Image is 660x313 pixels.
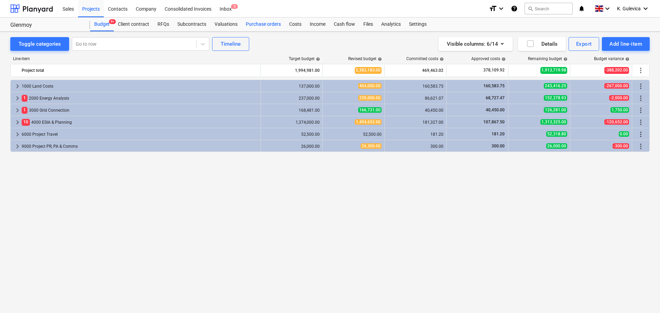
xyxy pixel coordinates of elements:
span: More actions [637,106,645,114]
span: keyboard_arrow_right [13,82,22,90]
span: search [528,6,533,11]
a: Purchase orders [242,18,285,31]
span: help [376,57,382,61]
div: 160,583.75 [387,84,443,89]
span: 160,583.75 [483,83,505,88]
div: Budget [90,18,114,31]
a: Income [306,18,330,31]
div: Remaining budget [528,56,568,61]
span: More actions [637,82,645,90]
div: Budget variance [594,56,629,61]
button: Details [518,37,566,51]
div: 52,500.00 [264,132,320,137]
span: 126,281.00 [544,107,567,113]
span: keyboard_arrow_right [13,118,22,126]
div: Project total [22,65,258,76]
div: 52,500.00 [326,132,382,137]
span: -267,000.00 [604,83,629,89]
span: 1,494,652.00 [355,119,382,125]
a: Cash flow [330,18,359,31]
button: Timeline [212,37,249,51]
iframe: Chat Widget [626,280,660,313]
div: Export [576,40,592,48]
span: -120,652.00 [604,119,629,125]
div: Line-item [10,56,261,61]
div: Valuations [210,18,242,31]
div: 137,000.00 [264,84,320,89]
span: 1 [22,107,27,113]
span: 10 [22,119,30,125]
a: Analytics [377,18,405,31]
a: Subcontracts [173,18,210,31]
span: 68,727.47 [485,96,505,100]
span: 1,750.00 [610,107,629,113]
span: help [624,57,629,61]
span: keyboard_arrow_right [13,142,22,150]
div: 9000 Project PR, PA & Comms [22,141,258,152]
a: Costs [285,18,306,31]
span: 26,300.00 [361,143,382,149]
div: Approved costs [471,56,506,61]
button: Search [525,3,573,14]
div: 26,000.00 [264,144,320,149]
span: 107,867.50 [483,120,505,124]
span: More actions [637,142,645,150]
span: -300.00 [613,143,629,149]
span: 239,000.00 [358,95,382,101]
span: help [438,57,444,61]
div: Timeline [221,40,241,48]
a: Client contract [114,18,153,31]
a: RFQs [153,18,173,31]
a: Budget9+ [90,18,114,31]
span: 52,318.80 [546,131,567,137]
span: keyboard_arrow_right [13,130,22,138]
span: 1 [22,95,27,101]
span: 404,000.00 [358,83,382,89]
i: keyboard_arrow_down [641,4,650,13]
span: 26,000.00 [546,143,567,149]
div: 181.20 [387,132,443,137]
span: 2,383,183.00 [355,67,382,74]
i: keyboard_arrow_down [603,4,612,13]
div: 40,450.00 [387,108,443,113]
span: -2,000.00 [609,95,629,101]
span: 40,450.00 [485,108,505,112]
i: keyboard_arrow_down [497,4,505,13]
div: Details [526,40,558,48]
span: More actions [637,94,645,102]
div: Revised budget [348,56,382,61]
span: 1,913,719.98 [540,67,567,74]
span: help [562,57,568,61]
div: 6000 Project Travel [22,129,258,140]
div: Visible columns : 6/14 [447,40,504,48]
span: 243,416.25 [544,83,567,89]
div: 181,327.00 [387,120,443,125]
div: Toggle categories [19,40,61,48]
span: More actions [637,118,645,126]
div: Add line-item [609,40,642,48]
div: 2000 Energy Analysis [22,93,258,104]
span: 5 [231,4,238,9]
span: More actions [637,130,645,138]
span: 300.00 [491,144,505,148]
div: 86,621.07 [387,96,443,101]
a: Files [359,18,377,31]
div: 1,374,000.00 [264,120,320,125]
div: 300.00 [387,144,443,149]
div: 469,463.02 [387,65,443,76]
i: notifications [578,4,585,13]
div: 3000 Grid Connection [22,105,258,116]
span: 0.00 [619,131,629,137]
button: Add line-item [602,37,650,51]
span: 166,731.00 [358,107,382,113]
div: 1,994,981.00 [264,65,320,76]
